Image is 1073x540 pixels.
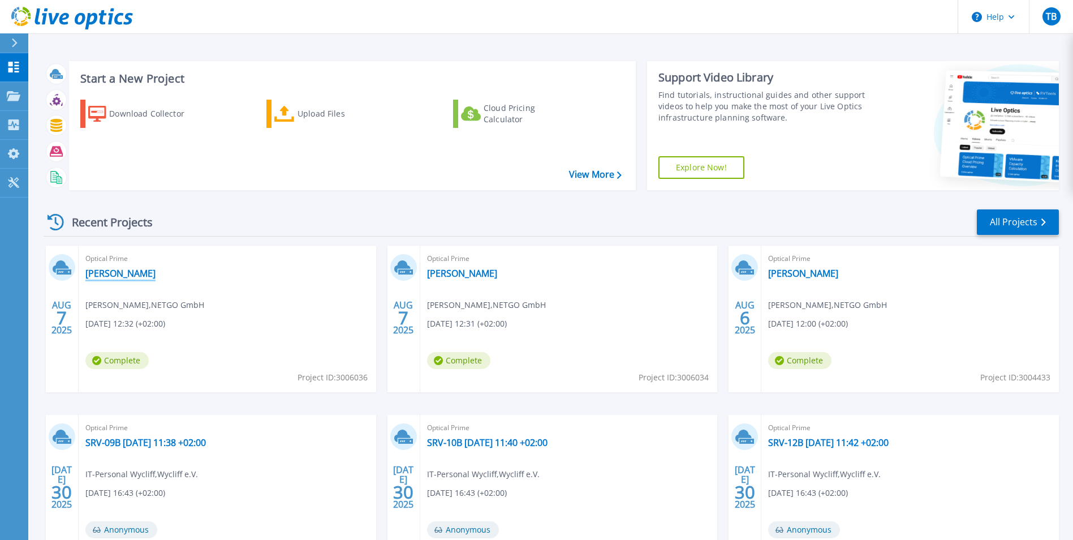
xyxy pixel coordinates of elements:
[85,422,369,434] span: Optical Prime
[51,487,72,497] span: 30
[80,72,621,85] h3: Start a New Project
[768,521,840,538] span: Anonymous
[298,102,388,125] div: Upload Files
[768,318,848,330] span: [DATE] 12:00 (+02:00)
[85,521,157,538] span: Anonymous
[768,437,889,448] a: SRV-12B [DATE] 11:42 +02:00
[51,297,72,338] div: AUG 2025
[484,102,574,125] div: Cloud Pricing Calculator
[427,268,497,279] a: [PERSON_NAME]
[85,318,165,330] span: [DATE] 12:32 (+02:00)
[393,466,414,508] div: [DATE] 2025
[734,466,756,508] div: [DATE] 2025
[109,102,200,125] div: Download Collector
[768,422,1052,434] span: Optical Prime
[740,313,750,323] span: 6
[658,70,868,85] div: Support Video Library
[427,487,507,499] span: [DATE] 16:43 (+02:00)
[427,437,548,448] a: SRV-10B [DATE] 11:40 +02:00
[569,169,622,180] a: View More
[393,487,413,497] span: 30
[768,352,831,369] span: Complete
[51,466,72,508] div: [DATE] 2025
[85,352,149,369] span: Complete
[639,371,709,384] span: Project ID: 3006034
[85,268,156,279] a: [PERSON_NAME]
[85,468,198,481] span: IT-Personal Wycliff , Wycliff e.V.
[980,371,1050,384] span: Project ID: 3004433
[734,297,756,338] div: AUG 2025
[393,297,414,338] div: AUG 2025
[85,487,165,499] span: [DATE] 16:43 (+02:00)
[44,208,168,236] div: Recent Projects
[658,156,744,179] a: Explore Now!
[427,318,507,330] span: [DATE] 12:31 (+02:00)
[80,100,206,128] a: Download Collector
[427,352,490,369] span: Complete
[735,487,755,497] span: 30
[85,299,204,311] span: [PERSON_NAME] , NETGO GmbH
[298,371,368,384] span: Project ID: 3006036
[427,468,540,481] span: IT-Personal Wycliff , Wycliff e.V.
[85,252,369,265] span: Optical Prime
[1046,12,1057,21] span: TB
[768,299,887,311] span: [PERSON_NAME] , NETGO GmbH
[398,313,408,323] span: 7
[768,268,838,279] a: [PERSON_NAME]
[85,437,206,448] a: SRV-09B [DATE] 11:38 +02:00
[768,252,1052,265] span: Optical Prime
[427,252,711,265] span: Optical Prime
[768,468,881,481] span: IT-Personal Wycliff , Wycliff e.V.
[57,313,67,323] span: 7
[427,299,546,311] span: [PERSON_NAME] , NETGO GmbH
[768,487,848,499] span: [DATE] 16:43 (+02:00)
[453,100,579,128] a: Cloud Pricing Calculator
[977,209,1059,235] a: All Projects
[658,89,868,123] div: Find tutorials, instructional guides and other support videos to help you make the most of your L...
[427,422,711,434] span: Optical Prime
[266,100,393,128] a: Upload Files
[427,521,499,538] span: Anonymous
